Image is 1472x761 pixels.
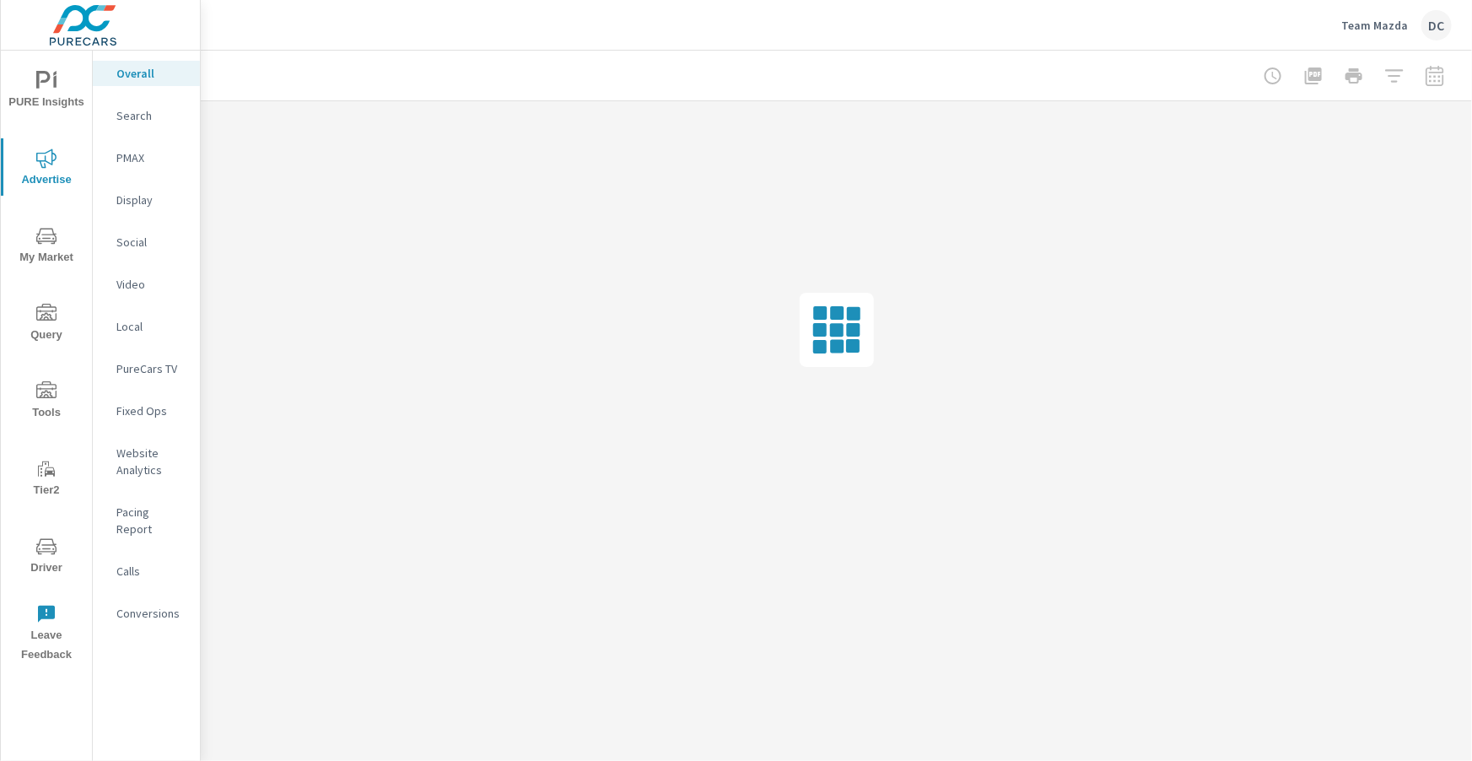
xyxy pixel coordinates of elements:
[116,605,186,622] p: Conversions
[93,499,200,542] div: Pacing Report
[116,504,186,537] p: Pacing Report
[93,61,200,86] div: Overall
[6,304,87,345] span: Query
[116,445,186,478] p: Website Analytics
[93,187,200,213] div: Display
[1341,18,1408,33] p: Team Mazda
[93,559,200,584] div: Calls
[6,604,87,665] span: Leave Feedback
[93,103,200,128] div: Search
[116,107,186,124] p: Search
[93,440,200,483] div: Website Analytics
[116,234,186,251] p: Social
[116,65,186,82] p: Overall
[93,601,200,626] div: Conversions
[93,145,200,170] div: PMAX
[93,229,200,255] div: Social
[116,192,186,208] p: Display
[116,360,186,377] p: PureCars TV
[116,402,186,419] p: Fixed Ops
[1421,10,1452,40] div: DC
[6,381,87,423] span: Tools
[116,563,186,580] p: Calls
[116,149,186,166] p: PMAX
[93,272,200,297] div: Video
[93,314,200,339] div: Local
[6,71,87,112] span: PURE Insights
[6,148,87,190] span: Advertise
[116,318,186,335] p: Local
[1,51,92,672] div: nav menu
[93,356,200,381] div: PureCars TV
[6,537,87,578] span: Driver
[6,226,87,267] span: My Market
[116,276,186,293] p: Video
[6,459,87,500] span: Tier2
[93,398,200,424] div: Fixed Ops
